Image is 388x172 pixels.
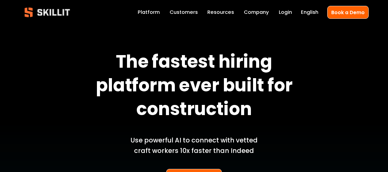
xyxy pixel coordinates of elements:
strong: The fastest hiring platform ever built for construction [96,48,296,126]
a: Login [279,8,292,17]
a: Customers [170,8,198,17]
a: Platform [138,8,160,17]
div: language picker [301,8,318,17]
span: English [301,9,318,16]
a: Company [244,8,269,17]
a: Book a Demo [327,6,369,18]
a: folder dropdown [207,8,234,17]
img: Skillit [19,3,75,22]
span: Resources [207,9,234,16]
p: Use powerful AI to connect with vetted craft workers 10x faster than Indeed [122,135,266,156]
